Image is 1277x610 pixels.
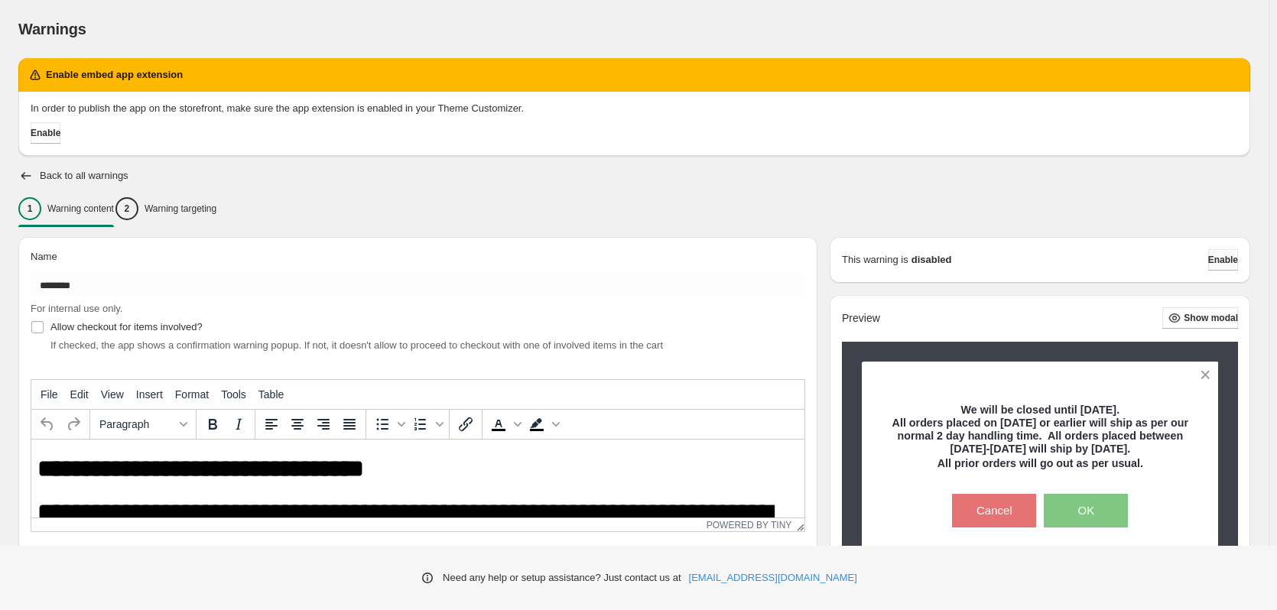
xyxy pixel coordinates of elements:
button: Align center [284,411,310,437]
p: Warning targeting [145,203,216,215]
strong: All orders placed on [DATE] or earlier will ship as per our normal 2 day handling time. All order... [892,417,1188,455]
button: Enable [1208,249,1238,271]
p: Warning content [47,203,114,215]
p: This warning is [842,252,908,268]
span: If checked, the app shows a confirmation warning popup. If not, it doesn't allow to proceed to ch... [50,339,663,351]
span: Enable [1208,254,1238,266]
span: Paragraph [99,418,174,430]
p: This message is shown in a popup when a customer is trying to purchase one of the products involved: [31,544,805,560]
div: Bullet list [369,411,408,437]
div: Numbered list [408,411,446,437]
a: [EMAIL_ADDRESS][DOMAIN_NAME] [689,570,857,586]
button: Undo [34,411,60,437]
button: OK [1044,494,1128,527]
button: Enable [31,122,60,144]
span: Table [258,388,284,401]
button: Align right [310,411,336,437]
span: Allow checkout for items involved? [50,321,203,333]
span: View [101,388,124,401]
button: Italic [226,411,252,437]
span: For internal use only. [31,303,122,314]
span: Edit [70,388,89,401]
div: Resize [791,518,804,531]
p: In order to publish the app on the storefront, make sure the app extension is enabled in your The... [31,101,1238,116]
a: Powered by Tiny [707,520,792,531]
button: 2Warning targeting [115,193,216,225]
h2: Preview [842,312,880,325]
button: Insert/edit link [453,411,479,437]
button: Formats [93,411,193,437]
div: Text color [486,411,524,437]
iframe: Rich Text Area [31,440,804,518]
strong: disabled [911,252,952,268]
span: File [41,388,58,401]
button: 1Warning content [18,193,114,225]
button: Justify [336,411,362,437]
strong: All prior orders will go out as per usual. [937,457,1143,469]
span: Name [31,251,57,262]
button: Cancel [952,494,1036,527]
span: Insert [136,388,163,401]
span: Enable [31,127,60,139]
h2: Back to all warnings [40,170,128,182]
button: Bold [200,411,226,437]
span: Format [175,388,209,401]
div: 1 [18,197,41,220]
button: Show modal [1162,307,1238,329]
div: 2 [115,197,138,220]
button: Redo [60,411,86,437]
strong: We will be closed until [DATE]. [961,404,1120,416]
span: Warnings [18,21,86,37]
span: Show modal [1184,312,1238,324]
button: Align left [258,411,284,437]
body: Rich Text Area. Press ALT-0 for help. [6,16,767,169]
div: Background color [524,411,562,437]
h2: Enable embed app extension [46,67,183,83]
span: Tools [221,388,246,401]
